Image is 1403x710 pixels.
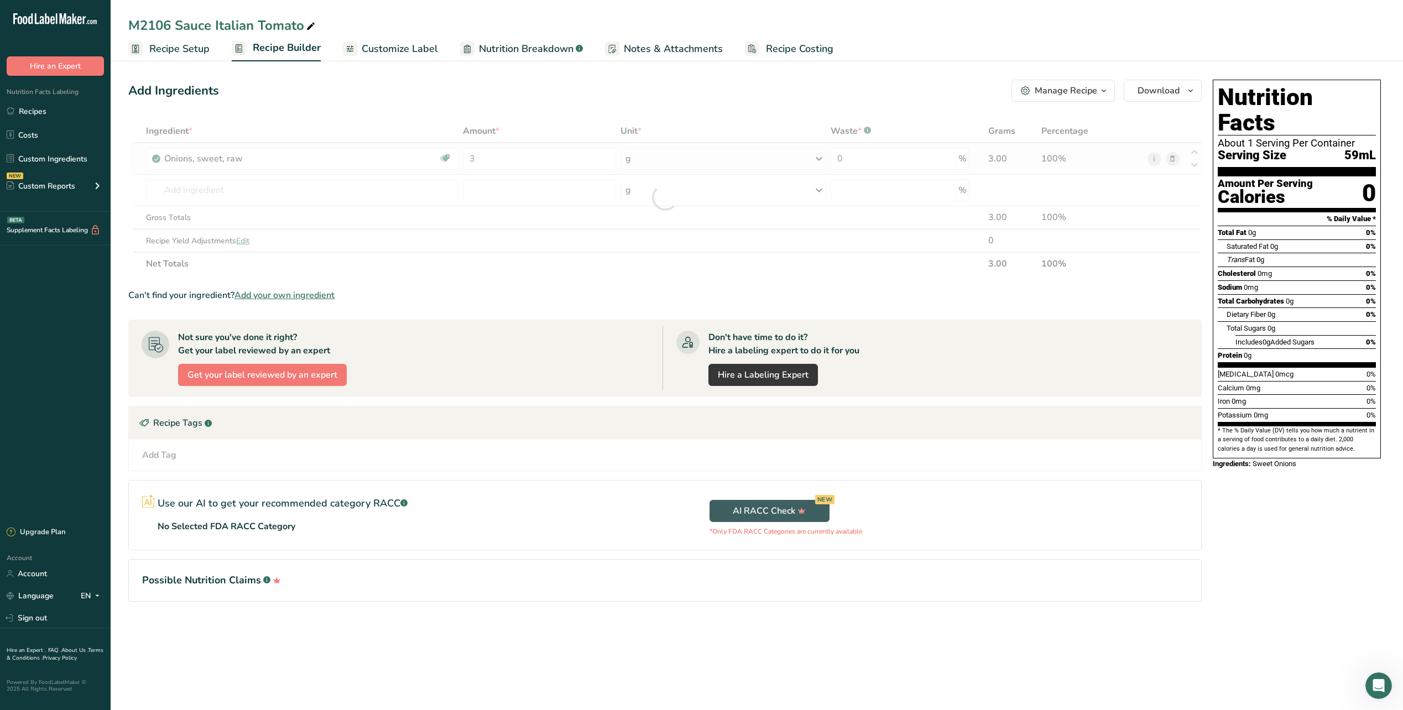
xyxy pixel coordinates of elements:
span: Total Fat [1218,228,1246,237]
span: 0mcg [1275,370,1294,378]
span: 0% [1366,338,1376,346]
span: 0g [1248,228,1256,237]
span: 0mg [1254,411,1268,419]
span: 0% [1366,269,1376,278]
span: 0% [1366,310,1376,319]
span: Customize Label [362,41,438,56]
div: BETA [7,217,24,223]
a: Recipe Setup [128,36,210,61]
span: 0% [1367,397,1376,405]
p: Use our AI to get your recommended category RACC [158,496,408,511]
h1: Nutrition Facts [1218,85,1376,135]
a: Hire a Labeling Expert [708,364,818,386]
span: Total Carbohydrates [1218,297,1284,305]
button: Manage Recipe [1011,80,1115,102]
span: Recipe Costing [766,41,833,56]
a: Nutrition Breakdown [460,36,583,61]
button: Hire an Expert [7,56,104,76]
a: FAQ . [48,646,61,654]
span: Calcium [1218,384,1244,392]
a: About Us . [61,646,88,654]
span: 0g [1244,351,1251,359]
section: % Daily Value * [1218,212,1376,226]
a: Customize Label [343,36,438,61]
span: 0% [1367,370,1376,378]
div: Not sure you've done it right? Get your label reviewed by an expert [178,331,330,357]
div: Calories [1218,189,1313,205]
span: AI RACC Check [733,504,806,518]
div: Upgrade Plan [7,527,65,538]
div: Custom Reports [7,180,75,192]
span: Protein [1218,351,1242,359]
div: Amount Per Serving [1218,179,1313,189]
a: Recipe Builder [232,35,321,62]
div: Recipe Tags [129,406,1201,440]
span: Ingredients: [1213,460,1251,468]
span: Fat [1227,255,1255,264]
span: 0g [1263,338,1270,346]
div: Can't find your ingredient? [128,289,1202,302]
span: [MEDICAL_DATA] [1218,370,1274,378]
div: Add Ingredients [128,82,219,100]
span: Includes Added Sugars [1235,338,1315,346]
a: Terms & Conditions . [7,646,103,662]
h1: Possible Nutrition Claims [142,573,1188,588]
div: Don't have time to do it? Hire a labeling expert to do it for you [708,331,859,357]
a: Recipe Costing [745,36,833,61]
button: Get your label reviewed by an expert [178,364,347,386]
a: Hire an Expert . [7,646,46,654]
div: NEW [7,173,23,179]
span: 0% [1366,242,1376,250]
div: 0 [1362,179,1376,208]
a: Notes & Attachments [605,36,723,61]
iframe: Intercom live chat [1365,672,1392,699]
a: Language [7,586,54,605]
span: 59mL [1344,149,1376,163]
span: 0mg [1258,269,1272,278]
span: 0g [1270,242,1278,250]
span: Recipe Builder [253,40,321,55]
span: 0% [1366,283,1376,291]
div: NEW [815,495,835,504]
p: *Only FDA RACC Categories are currently available [710,526,862,536]
span: Sweet Onions [1253,460,1296,468]
span: 0% [1367,384,1376,392]
span: 0g [1268,310,1275,319]
span: Potassium [1218,411,1252,419]
span: 0mg [1244,283,1258,291]
i: Trans [1227,255,1245,264]
span: 0% [1366,297,1376,305]
div: Powered By FoodLabelMaker © 2025 All Rights Reserved [7,679,104,692]
button: AI RACC Check NEW [710,500,830,522]
button: Download [1124,80,1202,102]
span: Serving Size [1218,149,1286,163]
span: 0g [1286,297,1294,305]
span: 0% [1367,411,1376,419]
span: 0g [1256,255,1264,264]
span: Sodium [1218,283,1242,291]
section: * The % Daily Value (DV) tells you how much a nutrient in a serving of food contributes to a dail... [1218,426,1376,453]
span: Add your own ingredient [234,289,335,302]
p: No Selected FDA RACC Category [158,520,295,533]
span: Cholesterol [1218,269,1256,278]
span: Iron [1218,397,1230,405]
span: Get your label reviewed by an expert [187,368,337,382]
div: Manage Recipe [1035,84,1097,97]
span: Notes & Attachments [624,41,723,56]
span: 0% [1366,228,1376,237]
div: M2106 Sauce Italian Tomato [128,15,317,35]
span: Total Sugars [1227,324,1266,332]
span: Download [1138,84,1180,97]
span: Saturated Fat [1227,242,1269,250]
span: 0mg [1232,397,1246,405]
div: About 1 Serving Per Container [1218,138,1376,149]
div: EN [81,589,104,603]
div: Add Tag [142,448,176,462]
span: Recipe Setup [149,41,210,56]
span: 0g [1268,324,1275,332]
span: Nutrition Breakdown [479,41,573,56]
span: 0mg [1246,384,1260,392]
span: Dietary Fiber [1227,310,1266,319]
a: Privacy Policy [43,654,77,662]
